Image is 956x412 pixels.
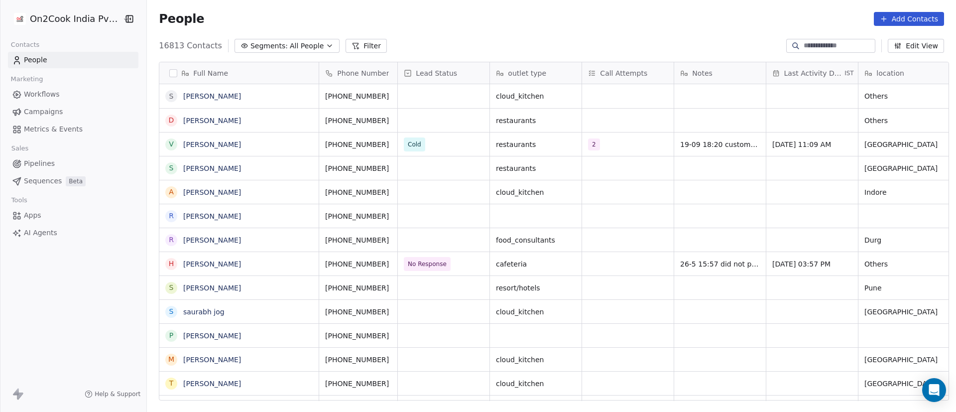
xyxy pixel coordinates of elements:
[864,379,944,389] span: [GEOGRAPHIC_DATA]
[159,40,222,52] span: 16813 Contacts
[183,117,241,125] a: [PERSON_NAME]
[8,155,138,172] a: Pipelines
[24,89,60,100] span: Workflows
[325,211,391,221] span: [PHONE_NUMBER]
[864,259,944,269] span: Others
[6,72,47,87] span: Marketing
[346,39,387,53] button: Filter
[408,139,421,149] span: Cold
[496,307,576,317] span: cloud_kitchen
[183,284,241,292] a: [PERSON_NAME]
[490,62,582,84] div: outlet type
[169,330,173,341] div: P
[12,10,116,27] button: On2Cook India Pvt. Ltd.
[24,124,83,135] span: Metrics & Events
[496,163,576,173] span: restaurants
[183,308,225,316] a: saurabh jog
[169,259,174,269] div: H
[169,282,174,293] div: s
[508,68,546,78] span: outlet type
[325,283,391,293] span: [PHONE_NUMBER]
[864,91,944,101] span: Others
[325,116,391,126] span: [PHONE_NUMBER]
[169,139,174,149] div: V
[169,91,174,102] div: S
[8,52,138,68] a: People
[183,164,241,172] a: [PERSON_NAME]
[922,378,946,402] div: Open Intercom Messenger
[290,41,324,51] span: All People
[169,378,174,389] div: T
[169,211,174,221] div: R
[408,259,447,269] span: No Response
[159,11,204,26] span: People
[169,187,174,197] div: A
[325,355,391,365] span: [PHONE_NUMBER]
[680,259,760,269] span: 26-5 15:57 did not pickup
[844,69,854,77] span: IST
[496,187,576,197] span: cloud_kitchen
[159,84,319,401] div: grid
[680,139,760,149] span: 19-09 18:20 customer is saying that only he will talk if we show him physical demo other wise no ...
[325,187,391,197] span: [PHONE_NUMBER]
[692,68,712,78] span: Notes
[183,332,241,340] a: [PERSON_NAME]
[8,173,138,189] a: SequencesBeta
[325,235,391,245] span: [PHONE_NUMBER]
[864,139,944,149] span: [GEOGRAPHIC_DATA]
[864,307,944,317] span: [GEOGRAPHIC_DATA]
[24,228,57,238] span: AI Agents
[183,380,241,388] a: [PERSON_NAME]
[496,91,576,101] span: cloud_kitchen
[24,158,55,169] span: Pipelines
[169,306,174,317] div: s
[496,379,576,389] span: cloud_kitchen
[864,283,944,293] span: Pune
[8,121,138,137] a: Metrics & Events
[784,68,843,78] span: Last Activity Date
[864,187,944,197] span: Indore
[85,390,140,398] a: Help & Support
[183,236,241,244] a: [PERSON_NAME]
[325,163,391,173] span: [PHONE_NUMBER]
[888,39,944,53] button: Edit View
[7,193,31,208] span: Tools
[183,92,241,100] a: [PERSON_NAME]
[496,355,576,365] span: cloud_kitchen
[876,68,904,78] span: location
[325,307,391,317] span: [PHONE_NUMBER]
[496,283,576,293] span: resort/hotels
[8,104,138,120] a: Campaigns
[8,207,138,224] a: Apps
[398,62,489,84] div: Lead Status
[496,139,576,149] span: restaurants
[766,62,858,84] div: Last Activity DateIST
[325,91,391,101] span: [PHONE_NUMBER]
[600,68,647,78] span: Call Attempts
[864,355,944,365] span: [GEOGRAPHIC_DATA]
[864,235,944,245] span: Durg
[858,62,950,84] div: location
[772,139,852,149] span: [DATE] 11:09 AM
[337,68,389,78] span: Phone Number
[183,212,241,220] a: [PERSON_NAME]
[159,62,319,84] div: Full Name
[864,116,944,126] span: Others
[24,107,63,117] span: Campaigns
[183,260,241,268] a: [PERSON_NAME]
[14,13,26,25] img: on2cook%20logo-04%20copy.jpg
[169,115,174,126] div: D
[6,37,44,52] span: Contacts
[496,116,576,126] span: restaurants
[24,210,41,221] span: Apps
[30,12,120,25] span: On2Cook India Pvt. Ltd.
[496,235,576,245] span: food_consultants
[183,356,241,364] a: [PERSON_NAME]
[7,141,33,156] span: Sales
[8,86,138,103] a: Workflows
[325,331,391,341] span: [PHONE_NUMBER]
[874,12,944,26] button: Add Contacts
[588,138,600,150] span: 2
[582,62,674,84] div: Call Attempts
[183,188,241,196] a: [PERSON_NAME]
